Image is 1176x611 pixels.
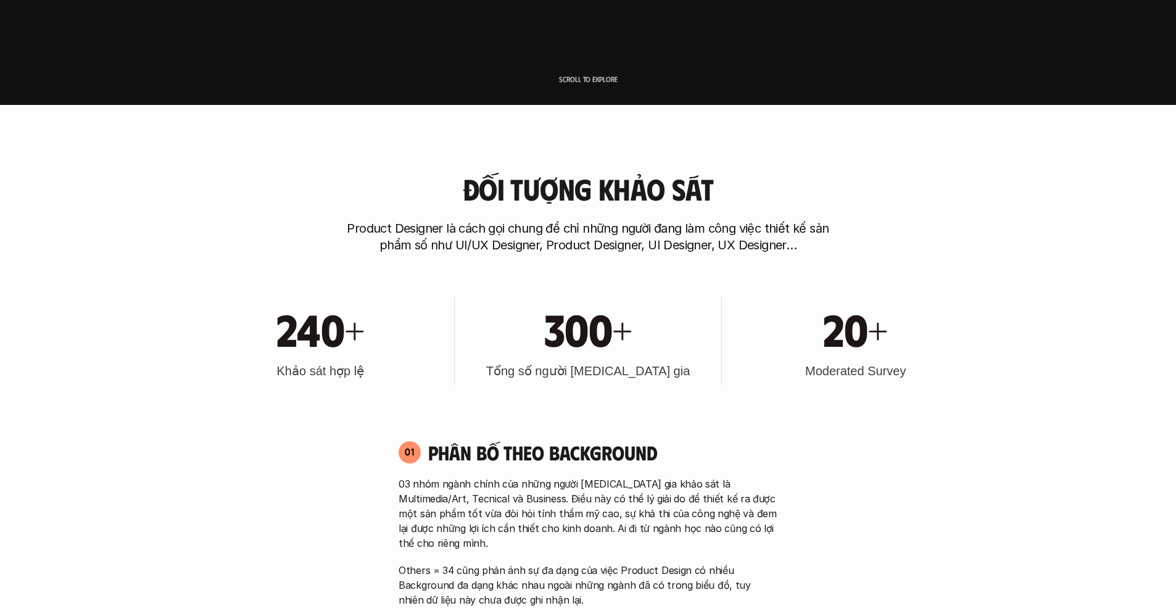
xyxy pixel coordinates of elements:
[559,75,618,83] p: Scroll to explore
[399,476,777,551] p: 03 nhóm ngành chính của những người [MEDICAL_DATA] gia khảo sát là Multimedia/Art, Tecnical và Bu...
[805,362,906,380] h3: Moderated Survey
[428,441,777,464] h4: Phân bố theo background
[277,362,365,380] h3: Khảo sát hợp lệ
[341,220,835,254] p: Product Designer là cách gọi chung để chỉ những người đang làm công việc thiết kế sản phẩm số như...
[463,173,713,206] h3: Đối tượng khảo sát
[823,302,888,355] h1: 20+
[486,362,690,380] h3: Tổng số người [MEDICAL_DATA] gia
[276,302,365,355] h1: 240+
[544,302,632,355] h1: 300+
[405,447,415,457] p: 01
[399,563,777,607] p: Others = 34 cũng phản ánh sự đa dạng của việc Product Design có nhiều Background đa dạng khác nha...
